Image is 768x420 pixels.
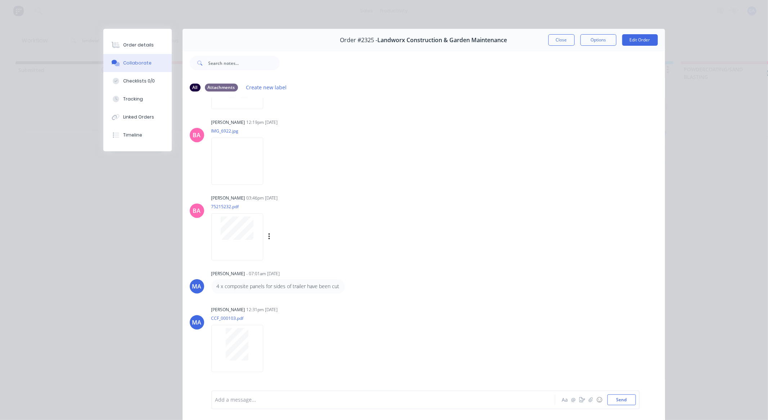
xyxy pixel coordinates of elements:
[103,108,172,126] button: Linked Orders
[192,318,202,327] div: MA
[103,54,172,72] button: Collaborate
[211,119,245,126] div: [PERSON_NAME]
[208,56,280,70] input: Search notes...
[247,195,278,201] div: 03:46pm [DATE]
[103,126,172,144] button: Timeline
[103,90,172,108] button: Tracking
[548,34,575,46] button: Close
[580,34,616,46] button: Options
[211,307,245,313] div: [PERSON_NAME]
[123,96,143,102] div: Tracking
[340,37,378,44] span: Order #2325 -
[211,204,343,210] p: 75215232.pdf
[123,132,142,138] div: Timeline
[211,271,245,277] div: [PERSON_NAME]
[622,34,658,46] button: Edit Order
[190,84,201,91] div: All
[242,82,291,92] button: Create new label
[247,271,280,277] div: - 07:01am [DATE]
[193,206,201,215] div: BA
[192,282,202,291] div: MA
[123,60,152,66] div: Collaborate
[211,315,270,321] p: CCF_000103.pdf
[378,37,507,44] span: Landworx Construction & Garden Maintenance
[103,36,172,54] button: Order details
[123,114,154,120] div: Linked Orders
[607,394,636,405] button: Send
[247,119,278,126] div: 12:19pm [DATE]
[123,78,155,84] div: Checklists 0/0
[123,42,154,48] div: Order details
[193,131,201,139] div: BA
[211,195,245,201] div: [PERSON_NAME]
[561,396,569,404] button: Aa
[569,396,578,404] button: @
[595,396,604,404] button: ☺
[217,283,340,290] p: 4 x composite panels for sides of trailer have been cut
[103,72,172,90] button: Checklists 0/0
[247,307,278,313] div: 12:31pm [DATE]
[205,84,238,91] div: Attachments
[211,128,270,134] p: IMG_6922.jpg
